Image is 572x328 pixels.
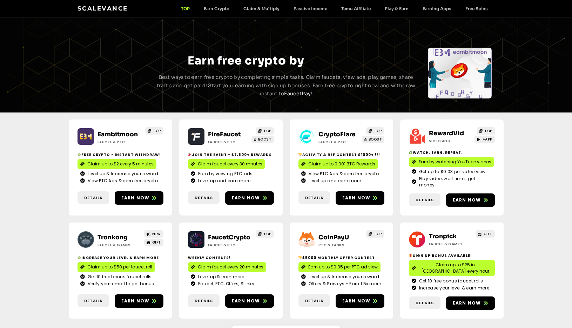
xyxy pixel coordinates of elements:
[318,242,362,248] h2: ptc & Tasks
[78,152,163,157] h2: Free crypto - Instant withdraw!
[428,48,492,98] div: Slides
[195,298,213,304] span: Details
[298,294,330,307] a: Details
[188,262,266,272] a: Claim faucet every 20 minutes
[188,153,191,156] img: 🎉
[251,136,274,143] a: BOOST
[307,274,379,280] span: Level up & Increase your reward
[416,300,434,306] span: Details
[145,127,163,135] a: TOP
[198,264,263,270] span: Claim faucet every 20 minutes
[78,153,81,156] img: 💸
[307,281,381,287] span: Offers & Surveys - Earn 1.5x more
[78,294,109,307] a: Details
[409,193,440,206] a: Details
[429,241,473,247] h2: Faucet & Games
[409,150,495,155] h2: Watch. Earn. Repeat.
[78,191,109,204] a: Details
[453,197,481,203] span: Earn now
[86,178,158,184] span: View PTC Ads & earn free crypto
[476,230,495,238] a: GIFT
[121,298,150,304] span: Earn now
[256,127,274,135] a: TOP
[263,128,271,134] span: TOP
[84,195,102,201] span: Details
[78,5,128,12] a: Scalevance
[298,152,384,157] h2: Activity & ref contest $1000+ !!!
[305,195,323,201] span: Details
[258,137,272,142] span: BOOST
[115,191,163,205] a: Earn now
[97,234,128,241] a: Tronkong
[307,171,379,177] span: View PTC Ads & earn free crypto
[208,242,252,248] h2: Faucet & PTC
[298,262,381,272] a: Earn up to $0.05 per PTC ad view
[305,298,323,304] span: Details
[87,161,154,167] span: Claim up to $2 every 5 minutes
[342,298,371,304] span: Earn now
[308,161,375,167] span: Claim up to 0.001 BTC Rewards
[195,195,213,201] span: Details
[86,281,154,287] span: Verify your email to get bonus
[121,195,150,201] span: Earn now
[156,73,417,98] p: Best ways to earn free crypto by completing simple tasks. Claim faucets, view ads, play games, sh...
[87,264,152,270] span: Claim up to $50 per faucet roll
[318,234,349,241] a: CoinPayU
[256,230,274,238] a: TOP
[446,296,495,310] a: Earn now
[429,130,464,137] a: RewardVid
[144,239,163,246] a: GIFT
[225,294,274,308] a: Earn now
[174,6,197,11] a: TOP
[196,171,253,177] span: Earn by viewing PTC ads
[188,152,274,157] h2: Join the event - $7,500+ Rewards
[78,262,155,272] a: Claim up to $50 per faucet roll
[208,234,250,241] a: FaucetCrypto
[188,191,220,204] a: Details
[97,139,141,145] h2: Faucet & PTC
[152,231,161,237] span: NEW
[188,159,265,169] a: Claim faucet every 30 mnutes
[374,231,382,237] span: TOP
[336,191,384,205] a: Earn now
[369,137,382,142] span: BOOST
[153,128,161,134] span: TOP
[97,131,138,138] a: Earnbitmoon
[78,255,163,260] h2: Increase your level & earn more
[416,197,434,203] span: Details
[197,6,236,11] a: Earn Crypto
[78,159,156,169] a: Claim up to $2 every 5 minutes
[342,195,371,201] span: Earn now
[188,54,304,68] span: Earn free crypto by
[429,138,473,144] h2: Video ads
[196,281,254,287] span: Faucet, PTC, Offers, SLinks
[483,137,492,142] span: +APP
[308,264,378,270] span: Earn up to $0.05 per PTC ad view
[144,230,163,238] a: NEW
[416,6,458,11] a: Earning Apps
[409,254,412,257] img: 🎁
[419,262,492,274] span: Claim up to $25 in [GEOGRAPHIC_DATA] every hour
[97,242,141,248] h2: Faucet & Games
[409,151,412,154] img: ♻️
[417,176,492,188] span: Play video, wait timer, get money
[208,139,252,145] h2: Faucet & PTC
[263,231,271,237] span: TOP
[419,159,491,165] span: Earn by watching YouTube videos
[409,157,494,167] a: Earn by watching YouTube videos
[284,90,311,97] strong: FaucetPay
[298,256,302,259] img: 🏆
[232,195,260,201] span: Earn now
[484,231,492,237] span: GIFT
[298,159,378,169] a: Claim up to 0.001 BTC Rewards
[115,294,163,308] a: Earn now
[378,6,416,11] a: Play & Earn
[84,298,102,304] span: Details
[409,253,495,258] h2: Sign Up Bonus Available!
[318,131,356,138] a: CryptoFlare
[86,274,152,280] span: Get 10 free bonus faucet rolls
[78,256,81,259] img: 💸
[453,300,481,306] span: Earn now
[307,178,361,184] span: Level up and earn more
[225,191,274,205] a: Earn now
